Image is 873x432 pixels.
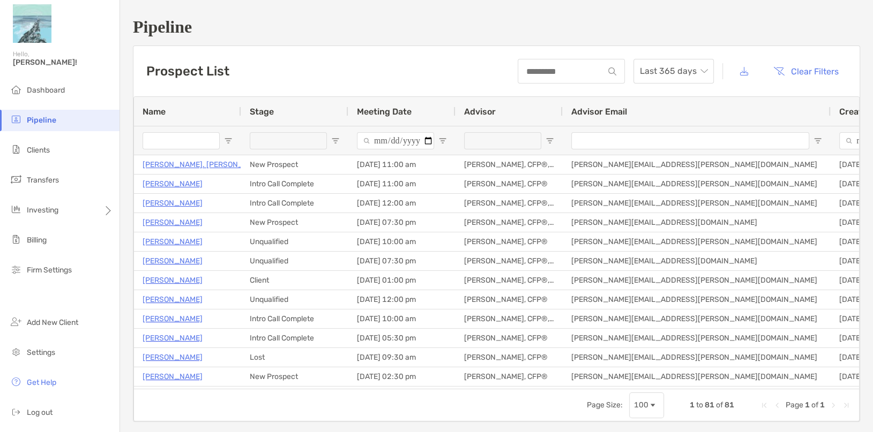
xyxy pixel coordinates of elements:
[705,400,714,410] span: 81
[805,400,810,410] span: 1
[814,137,822,145] button: Open Filter Menu
[456,194,563,213] div: [PERSON_NAME], CFP®, CFSLA
[690,400,695,410] span: 1
[563,329,831,347] div: [PERSON_NAME][EMAIL_ADDRESS][PERSON_NAME][DOMAIN_NAME]
[348,367,456,386] div: [DATE] 02:30 pm
[27,266,72,275] span: Firm Settings
[563,348,831,367] div: [PERSON_NAME][EMAIL_ADDRESS][PERSON_NAME][DOMAIN_NAME]
[563,367,831,386] div: [PERSON_NAME][EMAIL_ADDRESS][PERSON_NAME][DOMAIN_NAME]
[456,175,563,193] div: [PERSON_NAME], CFP®
[563,194,831,213] div: [PERSON_NAME][EMAIL_ADDRESS][PERSON_NAME][DOMAIN_NAME]
[348,348,456,367] div: [DATE] 09:30 am
[811,400,818,410] span: of
[546,137,554,145] button: Open Filter Menu
[634,400,648,410] div: 100
[438,137,447,145] button: Open Filter Menu
[348,309,456,328] div: [DATE] 10:00 am
[331,137,340,145] button: Open Filter Menu
[348,232,456,251] div: [DATE] 10:00 am
[143,235,203,248] a: [PERSON_NAME]
[241,271,348,290] div: Client
[10,315,23,328] img: add_new_client icon
[143,177,203,191] a: [PERSON_NAME]
[143,216,203,229] a: [PERSON_NAME]
[563,309,831,328] div: [PERSON_NAME][EMAIL_ADDRESS][PERSON_NAME][DOMAIN_NAME]
[143,331,203,345] a: [PERSON_NAME]
[13,58,113,67] span: [PERSON_NAME]!
[27,176,59,185] span: Transfers
[133,17,860,37] h1: Pipeline
[10,83,23,96] img: dashboard icon
[10,113,23,126] img: pipeline icon
[563,271,831,290] div: [PERSON_NAME][EMAIL_ADDRESS][PERSON_NAME][DOMAIN_NAME]
[456,367,563,386] div: [PERSON_NAME], CFP®
[250,107,274,117] span: Stage
[760,401,768,410] div: First Page
[143,312,203,325] a: [PERSON_NAME]
[146,64,229,79] h3: Prospect List
[10,345,23,358] img: settings icon
[640,59,707,83] span: Last 365 days
[563,232,831,251] div: [PERSON_NAME][EMAIL_ADDRESS][PERSON_NAME][DOMAIN_NAME]
[241,175,348,193] div: Intro Call Complete
[10,143,23,156] img: clients icon
[27,116,56,125] span: Pipeline
[241,329,348,347] div: Intro Call Complete
[13,4,51,43] img: Zoe Logo
[456,213,563,232] div: [PERSON_NAME], CFP®, CHFC®, CDFA
[348,213,456,232] div: [DATE] 07:30 pm
[10,375,23,388] img: get-help icon
[241,252,348,270] div: Unqualified
[241,367,348,386] div: New Prospect
[348,194,456,213] div: [DATE] 12:00 am
[27,408,53,417] span: Log out
[143,158,266,171] a: [PERSON_NAME]. [PERSON_NAME]
[456,271,563,290] div: [PERSON_NAME], CFP®, CFSLA
[587,400,623,410] div: Page Size:
[608,67,616,75] img: input icon
[143,370,203,383] a: [PERSON_NAME]
[224,137,233,145] button: Open Filter Menu
[241,194,348,213] div: Intro Call Complete
[725,400,734,410] span: 81
[348,290,456,309] div: [DATE] 12:00 pm
[571,132,809,149] input: Advisor Email Filter Input
[456,232,563,251] div: [PERSON_NAME], CFP®
[27,86,65,95] span: Dashboard
[143,274,203,287] p: [PERSON_NAME]
[348,386,456,405] div: [DATE] 06:00 pm
[27,348,55,357] span: Settings
[10,203,23,216] img: investing icon
[143,351,203,364] a: [PERSON_NAME]
[563,175,831,193] div: [PERSON_NAME][EMAIL_ADDRESS][PERSON_NAME][DOMAIN_NAME]
[143,132,220,149] input: Name Filter Input
[10,173,23,186] img: transfers icon
[27,378,56,387] span: Get Help
[241,386,348,405] div: Intro Call Complete
[27,206,58,215] span: Investing
[456,252,563,270] div: [PERSON_NAME], CFP®, CHFC®, CDFA
[786,400,803,410] span: Page
[357,132,434,149] input: Meeting Date Filter Input
[348,155,456,174] div: [DATE] 11:00 am
[696,400,703,410] span: to
[348,252,456,270] div: [DATE] 07:30 pm
[143,293,203,306] p: [PERSON_NAME]
[10,263,23,276] img: firm-settings icon
[143,107,166,117] span: Name
[241,348,348,367] div: Lost
[563,252,831,270] div: [PERSON_NAME][EMAIL_ADDRESS][DOMAIN_NAME]
[820,400,825,410] span: 1
[241,213,348,232] div: New Prospect
[629,392,664,418] div: Page Size
[456,290,563,309] div: [PERSON_NAME], CFP®
[143,196,203,210] a: [PERSON_NAME]
[563,386,831,405] div: [PERSON_NAME][EMAIL_ADDRESS][PERSON_NAME][DOMAIN_NAME]
[348,329,456,347] div: [DATE] 05:30 pm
